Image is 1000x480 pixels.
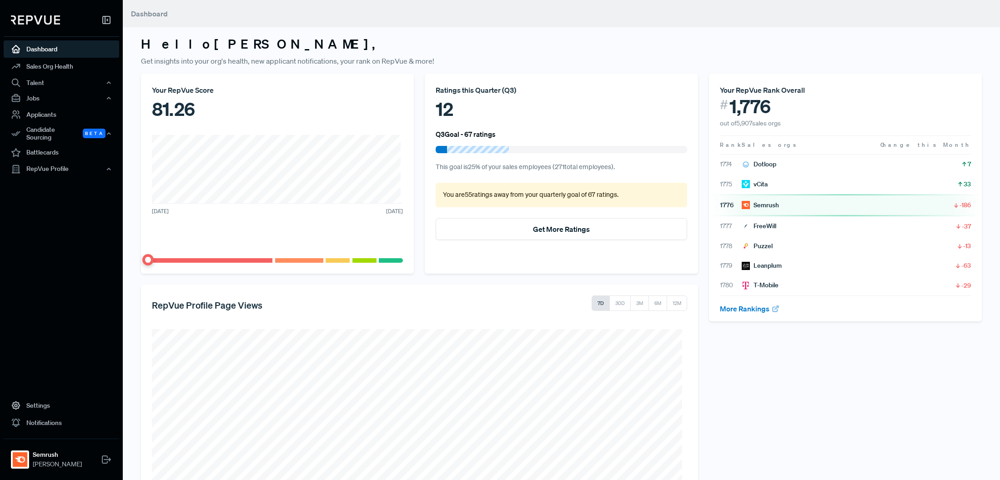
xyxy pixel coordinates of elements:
[4,123,119,144] button: Candidate Sourcing Beta
[742,262,750,270] img: Leanplum
[960,200,971,210] span: -186
[4,161,119,177] button: RepVue Profile
[742,261,782,270] div: Leanplum
[4,40,119,58] a: Dashboard
[720,85,805,95] span: Your RepVue Rank Overall
[742,160,776,169] div: Dotloop
[33,460,82,469] span: [PERSON_NAME]
[592,295,610,311] button: 7D
[131,9,168,18] span: Dashboard
[742,180,768,189] div: vCita
[880,141,971,149] span: Change this Month
[141,36,982,52] h3: Hello [PERSON_NAME] ,
[720,141,742,149] span: Rank
[720,304,780,313] a: More Rankings
[436,85,687,95] div: Ratings this Quarter ( Q3 )
[964,180,971,189] span: 33
[141,55,982,66] p: Get insights into your org's health, new applicant notifications, your rank on RepVue & more!
[11,15,60,25] img: RepVue
[742,200,779,210] div: Semrush
[720,241,742,251] span: 1778
[4,75,119,90] button: Talent
[742,160,750,169] img: Dotloop
[436,130,496,138] h6: Q3 Goal - 67 ratings
[13,452,27,467] img: Semrush
[968,160,971,169] span: 7
[742,222,750,230] img: FreeWill
[720,200,742,210] span: 1776
[720,221,742,231] span: 1777
[152,207,169,215] span: [DATE]
[4,414,119,431] a: Notifications
[961,281,971,290] span: -29
[720,180,742,189] span: 1775
[720,261,742,270] span: 1779
[963,241,971,250] span: -13
[152,85,403,95] div: Your RepVue Score
[4,123,119,144] div: Candidate Sourcing
[33,450,82,460] strong: Semrush
[742,241,773,251] div: Puzzel
[4,58,119,75] a: Sales Org Health
[742,221,776,231] div: FreeWill
[630,295,649,311] button: 3M
[742,201,750,209] img: Semrush
[961,261,971,270] span: -63
[4,397,119,414] a: Settings
[152,300,262,310] h5: RepVue Profile Page Views
[720,95,728,114] span: #
[436,95,687,123] div: 12
[386,207,403,215] span: [DATE]
[152,95,403,123] div: 81.26
[4,90,119,106] button: Jobs
[742,141,798,149] span: Sales orgs
[4,106,119,123] a: Applicants
[720,119,781,127] span: out of 5,907 sales orgs
[4,144,119,161] a: Battlecards
[609,295,631,311] button: 30D
[729,95,771,117] span: 1,776
[667,295,687,311] button: 12M
[742,242,750,250] img: Puzzel
[720,280,742,290] span: 1780
[648,295,667,311] button: 6M
[83,129,106,138] span: Beta
[443,190,679,200] p: You are 55 ratings away from your quarterly goal of 67 ratings .
[436,162,687,172] p: This goal is 25 % of your sales employees ( 271 total employees).
[742,180,750,188] img: vCita
[4,439,119,473] a: SemrushSemrush[PERSON_NAME]
[436,218,687,240] button: Get More Ratings
[742,281,750,290] img: T-Mobile
[742,280,779,290] div: T-Mobile
[962,222,971,231] span: -37
[720,160,742,169] span: 1774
